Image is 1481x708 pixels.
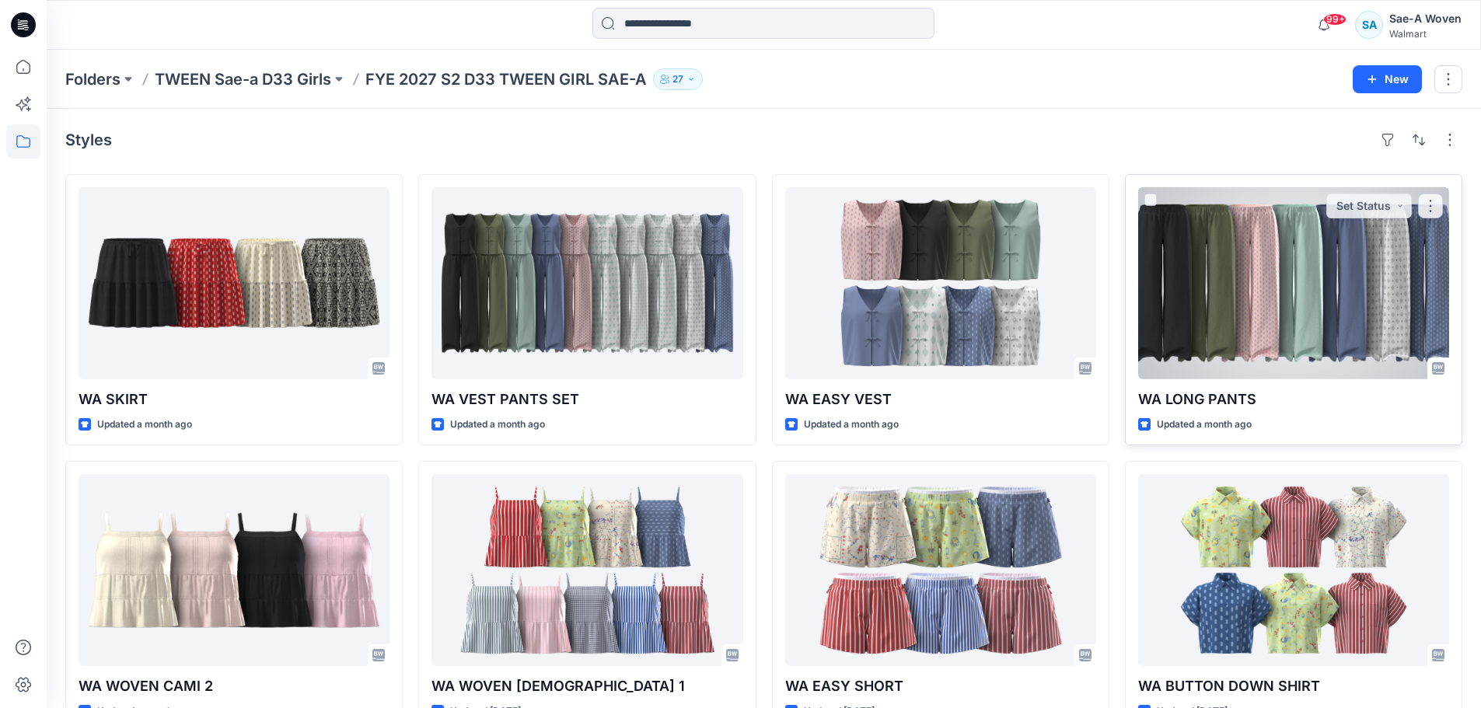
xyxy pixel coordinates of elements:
[1323,13,1347,26] span: 99+
[1389,9,1462,28] div: Sae-A Woven
[65,131,112,149] h4: Styles
[365,68,647,90] p: FYE 2027 S2 D33 TWEEN GIRL SAE-A
[785,187,1096,379] a: WA EASY VEST
[672,71,683,88] p: 27
[79,389,389,410] p: WA SKIRT
[431,474,742,666] a: WA WOVEN CAMI 1
[804,417,899,433] p: Updated a month ago
[785,474,1096,666] a: WA EASY SHORT
[1389,28,1462,40] div: Walmart
[785,675,1096,697] p: WA EASY SHORT
[1353,65,1422,93] button: New
[653,68,703,90] button: 27
[431,675,742,697] p: WA WOVEN [DEMOGRAPHIC_DATA] 1
[79,474,389,666] a: WA WOVEN CAMI 2
[1355,11,1383,39] div: SA
[79,187,389,379] a: WA SKIRT
[1138,675,1449,697] p: WA BUTTON DOWN SHIRT
[97,417,192,433] p: Updated a month ago
[155,68,331,90] a: TWEEN Sae-a D33 Girls
[79,675,389,697] p: WA WOVEN CAMI 2
[785,389,1096,410] p: WA EASY VEST
[1138,389,1449,410] p: WA LONG PANTS
[450,417,545,433] p: Updated a month ago
[1157,417,1252,433] p: Updated a month ago
[1138,187,1449,379] a: WA LONG PANTS
[1138,474,1449,666] a: WA BUTTON DOWN SHIRT
[431,187,742,379] a: WA VEST PANTS SET
[431,389,742,410] p: WA VEST PANTS SET
[65,68,121,90] a: Folders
